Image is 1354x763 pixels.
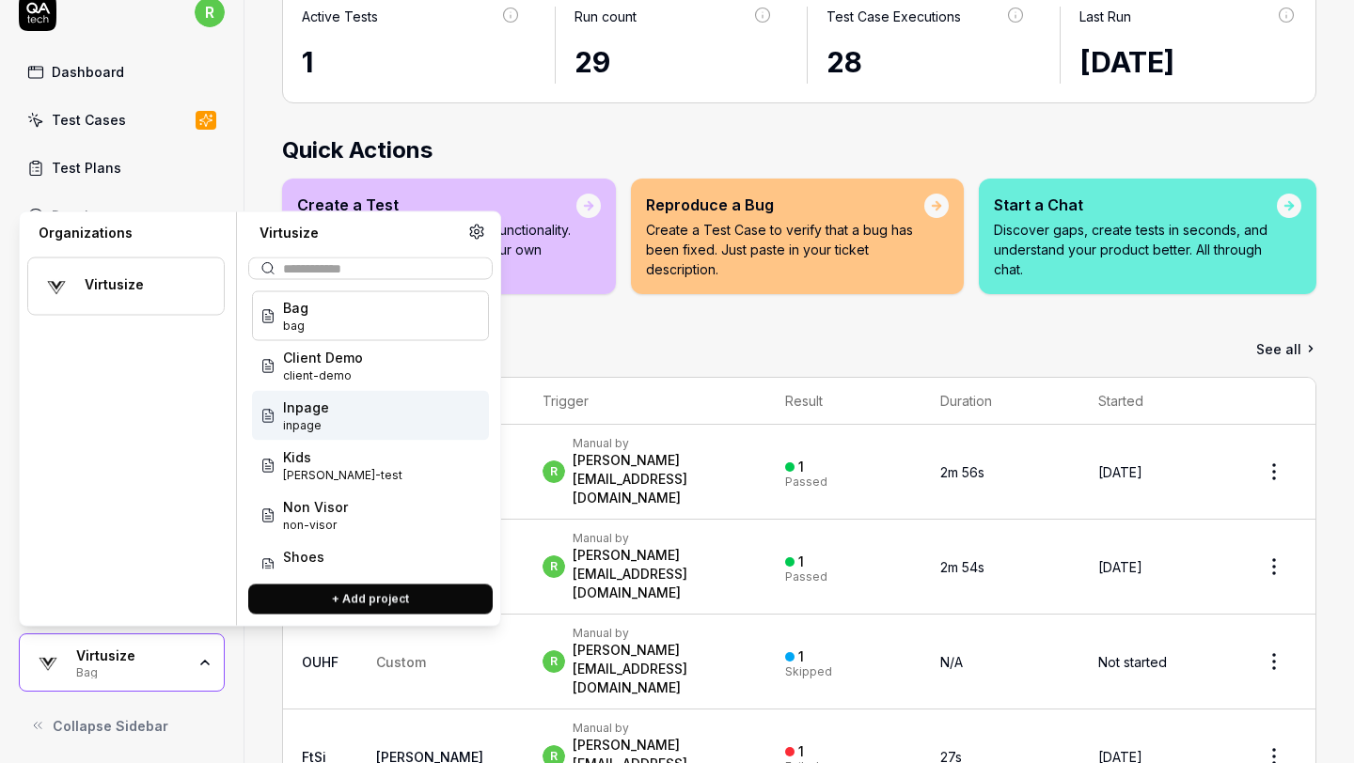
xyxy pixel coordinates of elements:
[785,476,827,488] div: Passed
[573,436,748,451] div: Manual by
[575,7,637,26] div: Run count
[827,41,1026,84] div: 28
[940,654,963,670] span: N/A
[543,460,565,483] span: r
[994,194,1277,216] div: Start a Chat
[248,288,493,569] div: Suggestions
[283,397,329,417] span: Inpage
[524,378,767,425] th: Trigger
[646,194,924,216] div: Reproduce a Bug
[19,707,225,744] button: Collapse Sidebar
[798,648,804,665] div: 1
[248,584,493,615] button: + Add project
[573,641,748,697] div: [PERSON_NAME][EMAIL_ADDRESS][DOMAIN_NAME]
[19,149,225,186] a: Test Plans
[248,224,468,242] div: Virtusize
[543,650,565,673] span: r
[785,571,827,583] div: Passed
[27,257,225,316] button: Virtusize LogoVirtusize
[1079,7,1131,26] div: Last Run
[827,7,961,26] div: Test Case Executions
[798,459,804,475] div: 1
[31,646,65,679] img: Virtusize Logo
[573,451,748,507] div: [PERSON_NAME][EMAIL_ADDRESS][DOMAIN_NAME]
[766,378,921,425] th: Result
[1256,332,1316,366] a: See all
[468,224,485,246] a: Organization settings
[940,464,984,480] time: 2m 56s
[283,348,363,367] span: Client Demo
[283,497,348,517] span: Non Visor
[573,721,748,736] div: Manual by
[283,467,402,484] span: Project ID: K9uo
[940,559,984,575] time: 2m 54s
[573,546,748,602] div: [PERSON_NAME][EMAIL_ADDRESS][DOMAIN_NAME]
[283,318,308,335] span: Project ID: 2fcy
[921,378,1080,425] th: Duration
[798,553,804,570] div: 1
[76,647,185,664] div: Virtusize
[52,110,126,130] div: Test Cases
[19,197,225,234] a: Results
[52,206,101,226] div: Results
[543,555,565,578] span: r
[283,567,324,584] span: Project ID: FOi1
[798,743,804,760] div: 1
[646,220,924,279] p: Create a Test Case to verify that a bug has been fixed. Just paste in your ticket description.
[1079,45,1174,79] time: [DATE]
[302,7,378,26] div: Active Tests
[575,41,774,84] div: 29
[282,133,1316,167] h2: Quick Actions
[1098,464,1142,480] time: [DATE]
[785,666,832,677] div: Skipped
[19,101,225,138] a: Test Cases
[52,158,121,178] div: Test Plans
[302,654,338,670] a: OUHF
[994,220,1277,279] p: Discover gaps, create tests in seconds, and understand your product better. All through chat.
[52,62,124,82] div: Dashboard
[85,276,199,293] div: Virtusize
[39,270,73,304] img: Virtusize Logo
[573,626,748,641] div: Manual by
[283,298,308,318] span: Bag
[573,531,748,546] div: Manual by
[1079,615,1232,709] td: Not started
[19,54,225,90] a: Dashboard
[1079,378,1232,425] th: Started
[283,547,324,567] span: Shoes
[76,663,185,678] div: Bag
[376,654,426,670] span: Custom
[302,41,521,84] div: 1
[283,417,329,434] span: Project ID: SOys
[27,224,225,242] div: Organizations
[53,716,168,736] span: Collapse Sidebar
[283,367,363,384] span: Project ID: Scra
[283,517,348,534] span: Project ID: 5R5J
[297,194,576,216] div: Create a Test
[19,633,225,692] button: Virtusize LogoVirtusizeBag
[1098,559,1142,575] time: [DATE]
[283,447,402,467] span: Kids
